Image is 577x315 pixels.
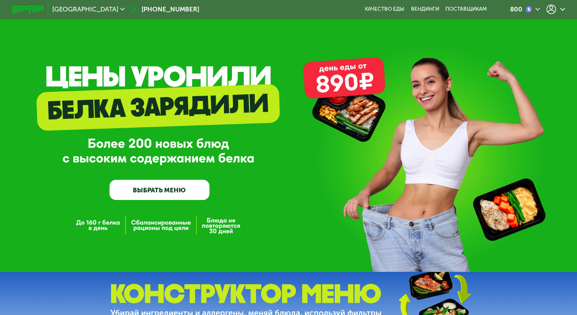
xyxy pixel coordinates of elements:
a: Вендинги [411,6,439,13]
a: Качество еды [365,6,405,13]
span: [GEOGRAPHIC_DATA] [52,6,118,13]
a: [PHONE_NUMBER] [129,5,200,14]
div: 800 [510,6,522,13]
a: ВЫБРАТЬ МЕНЮ [110,180,209,200]
div: поставщикам [445,6,487,13]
